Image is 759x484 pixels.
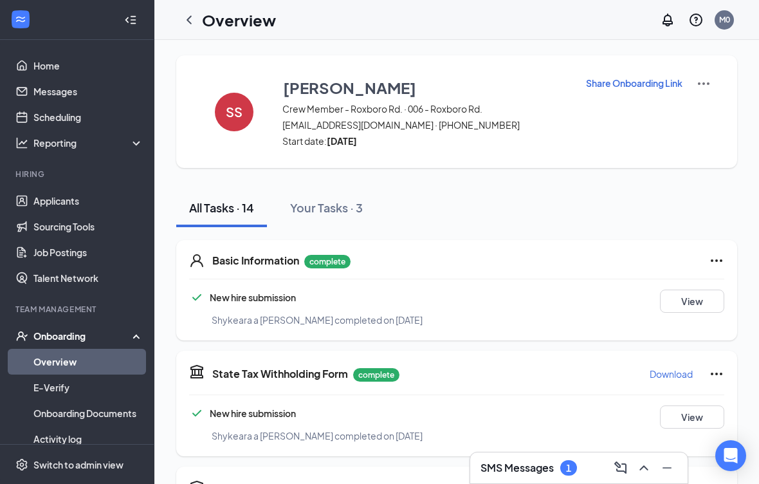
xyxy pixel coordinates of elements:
[33,104,143,130] a: Scheduling
[33,330,133,342] div: Onboarding
[189,405,205,421] svg: Checkmark
[15,304,141,315] div: Team Management
[189,200,254,216] div: All Tasks · 14
[189,253,205,268] svg: User
[566,463,571,474] div: 1
[124,14,137,26] svg: Collapse
[181,12,197,28] svg: ChevronLeft
[33,188,143,214] a: Applicants
[586,77,682,89] p: Share Onboarding Link
[327,135,357,147] strong: [DATE]
[202,9,276,31] h1: Overview
[189,364,205,379] svg: TaxGovernmentIcon
[282,118,569,131] span: [EMAIL_ADDRESS][DOMAIN_NAME] · [PHONE_NUMBER]
[719,14,730,25] div: M0
[657,458,677,478] button: Minimize
[688,12,704,28] svg: QuestionInfo
[210,292,296,303] span: New hire submission
[290,200,363,216] div: Your Tasks · 3
[15,458,28,471] svg: Settings
[210,407,296,419] span: New hire submission
[33,375,143,400] a: E-Verify
[33,214,143,239] a: Sourcing Tools
[353,368,399,382] p: complete
[33,239,143,265] a: Job Postings
[282,135,569,147] span: Start date:
[636,460,652,476] svg: ChevronUp
[15,136,28,149] svg: Analysis
[709,253,724,268] svg: Ellipses
[282,102,569,115] span: Crew Member - Roxboro Rd. · 006 - Roxboro Rd.
[33,458,123,471] div: Switch to admin view
[33,79,143,104] a: Messages
[33,265,143,291] a: Talent Network
[634,458,654,478] button: ChevronUp
[660,405,724,429] button: View
[715,440,746,471] div: Open Intercom Messenger
[480,461,554,475] h3: SMS Messages
[33,349,143,375] a: Overview
[212,254,299,268] h5: Basic Information
[660,12,675,28] svg: Notifications
[15,169,141,180] div: Hiring
[33,53,143,79] a: Home
[659,460,675,476] svg: Minimize
[649,364,693,384] button: Download
[33,426,143,452] a: Activity log
[304,255,351,268] p: complete
[212,314,423,326] span: Shykeara a [PERSON_NAME] completed on [DATE]
[282,76,569,99] button: [PERSON_NAME]
[660,290,724,313] button: View
[283,77,416,98] h3: [PERSON_NAME]
[696,76,711,91] img: More Actions
[189,290,205,305] svg: Checkmark
[585,76,683,90] button: Share Onboarding Link
[613,460,628,476] svg: ComposeMessage
[212,430,423,442] span: Shykeara a [PERSON_NAME] completed on [DATE]
[33,136,144,149] div: Reporting
[650,368,693,380] p: Download
[15,330,28,342] svg: UserCheck
[226,107,242,116] h4: SS
[202,76,266,147] button: SS
[14,13,27,26] svg: WorkstreamLogo
[212,367,348,381] h5: State Tax Withholding Form
[709,366,724,382] svg: Ellipses
[610,458,631,478] button: ComposeMessage
[33,400,143,426] a: Onboarding Documents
